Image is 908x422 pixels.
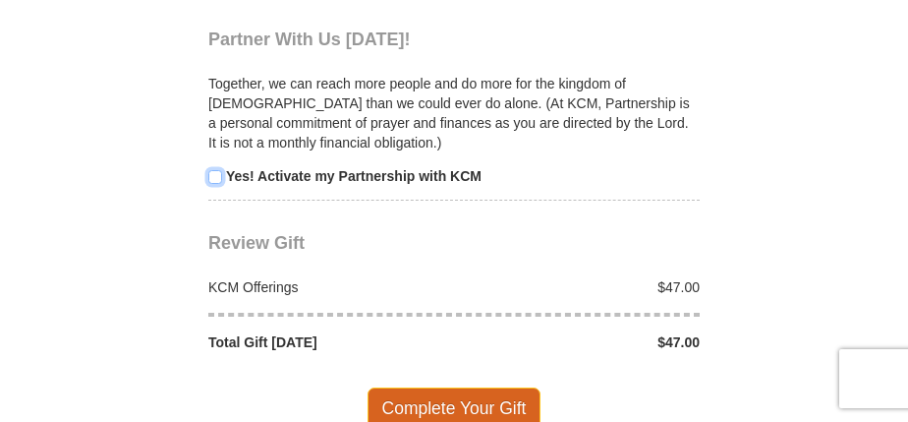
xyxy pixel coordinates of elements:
[199,332,455,352] div: Total Gift [DATE]
[208,30,411,49] span: Partner With Us [DATE]!
[454,332,710,352] div: $47.00
[208,233,305,253] span: Review Gift
[208,74,700,152] p: Together, we can reach more people and do more for the kingdom of [DEMOGRAPHIC_DATA] than we coul...
[454,277,710,297] div: $47.00
[226,168,482,184] strong: Yes! Activate my Partnership with KCM
[199,277,455,297] div: KCM Offerings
